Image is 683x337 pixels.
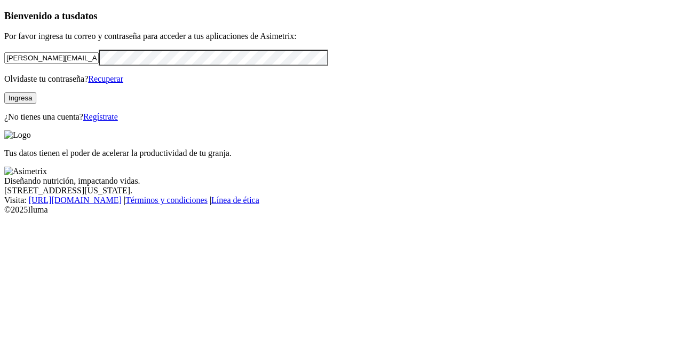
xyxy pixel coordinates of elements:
[4,10,679,22] h3: Bienvenido a tus
[4,52,99,64] input: Tu correo
[4,32,679,41] p: Por favor ingresa tu correo y contraseña para acceder a tus aplicaciones de Asimetrix:
[4,92,36,104] button: Ingresa
[88,74,123,83] a: Recuperar
[29,195,122,205] a: [URL][DOMAIN_NAME]
[4,112,679,122] p: ¿No tienes una cuenta?
[83,112,118,121] a: Regístrate
[4,186,679,195] div: [STREET_ADDRESS][US_STATE].
[4,74,679,84] p: Olvidaste tu contraseña?
[125,195,208,205] a: Términos y condiciones
[4,176,679,186] div: Diseñando nutrición, impactando vidas.
[4,195,679,205] div: Visita : | |
[75,10,98,21] span: datos
[4,205,679,215] div: © 2025 Iluma
[211,195,259,205] a: Línea de ética
[4,167,47,176] img: Asimetrix
[4,148,679,158] p: Tus datos tienen el poder de acelerar la productividad de tu granja.
[4,130,31,140] img: Logo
